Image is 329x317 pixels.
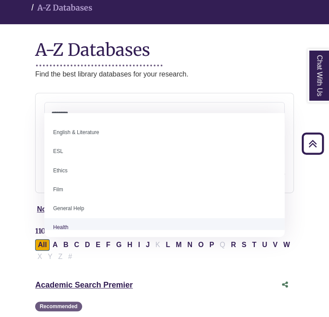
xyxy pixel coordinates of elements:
span: Recommended [35,302,82,312]
button: All [35,239,49,251]
li: English & Literature [44,123,285,142]
button: Filter Results A [50,239,61,251]
button: Filter Results V [270,239,280,251]
button: Filter Results F [104,239,113,251]
div: Alpha-list to filter by first letter of database name [35,240,293,260]
a: Back to Top [299,138,327,149]
button: Filter Results N [184,239,195,251]
a: Academic Search Premier [35,281,133,289]
button: Filter Results M [173,239,184,251]
p: Find the best library databases for your research. [35,69,294,80]
button: Share this database [276,277,294,293]
span: 110 Databases [35,226,83,235]
button: Filter Results S [239,239,249,251]
li: Ethics [44,161,285,180]
button: Filter Results E [93,239,103,251]
button: Filter Results R [228,239,239,251]
textarea: Search [51,111,278,118]
li: Health [44,218,285,237]
button: Filter Results J [143,239,152,251]
button: Filter Results G [113,239,124,251]
h1: A-Z Databases [35,33,294,60]
button: Filter Results L [163,239,173,251]
button: Filter Results W [281,239,293,251]
li: Film [44,180,285,199]
li: General Help [44,199,285,218]
li: ESL [44,142,285,161]
a: Not sure where to start? Check our Recommended Databases. [37,205,246,213]
li: A-Z Databases [28,2,92,15]
button: Filter Results I [135,239,142,251]
button: Filter Results B [61,239,71,251]
button: Filter Results C [72,239,82,251]
button: Filter Results H [125,239,135,251]
button: Filter Results T [249,239,259,251]
button: Filter Results U [260,239,270,251]
button: Filter Results D [82,239,93,251]
button: Filter Results O [195,239,206,251]
button: Filter Results P [207,239,217,251]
